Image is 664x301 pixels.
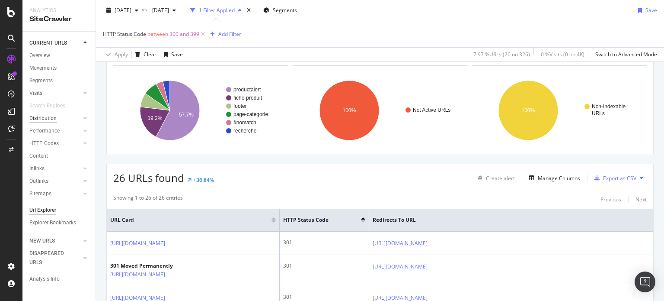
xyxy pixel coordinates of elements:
[29,39,67,48] div: CURRENT URLS
[132,48,156,61] button: Clear
[29,51,50,60] div: Overview
[179,112,194,118] text: 57.7%
[283,262,365,270] div: 301
[29,206,89,215] a: Url Explorer
[29,126,60,136] div: Performance
[472,73,645,148] div: A chart.
[473,51,530,58] div: 7.97 % URLs ( 26 on 326 )
[110,270,165,279] a: [URL][DOMAIN_NAME]
[29,76,53,85] div: Segments
[592,104,626,110] text: Non-Indexable
[218,30,241,38] div: Add Filter
[233,87,261,93] text: productalert
[526,173,580,183] button: Manage Columns
[600,196,621,203] div: Previous
[29,236,81,246] a: NEW URLS
[283,216,348,224] span: HTTP Status Code
[113,73,286,148] div: A chart.
[29,64,89,73] a: Movements
[29,76,89,85] a: Segments
[113,194,183,204] div: Showing 1 to 26 of 26 entries
[169,28,199,40] span: 300 and 399
[110,262,193,270] div: 301 Moved Permanently
[595,51,657,58] div: Switch to Advanced Mode
[171,51,183,58] div: Save
[29,218,89,227] a: Explorer Bookmarks
[29,139,81,148] a: HTTP Codes
[29,164,81,173] a: Inlinks
[29,101,74,110] a: Search Engines
[29,236,55,246] div: NEW URLS
[29,64,57,73] div: Movements
[110,239,165,248] a: [URL][DOMAIN_NAME]
[29,177,81,186] a: Outlinks
[29,152,48,161] div: Content
[373,262,428,271] a: [URL][DOMAIN_NAME]
[635,272,655,292] div: Open Intercom Messenger
[592,48,657,61] button: Switch to Advanced Mode
[635,196,647,203] div: Next
[187,3,245,17] button: 1 Filter Applied
[245,6,252,15] div: times
[103,48,128,61] button: Apply
[144,51,156,58] div: Clear
[373,216,637,224] span: Redirects to URL
[29,101,65,110] div: Search Engines
[29,164,45,173] div: Inlinks
[600,194,621,204] button: Previous
[29,89,81,98] a: Visits
[110,216,269,224] span: URL Card
[29,126,81,136] a: Performance
[29,114,81,123] a: Distribution
[486,175,515,182] div: Create alert
[29,189,81,198] a: Sitemaps
[233,111,268,117] text: page-categorie
[591,171,636,185] button: Export as CSV
[103,3,142,17] button: [DATE]
[149,3,179,17] button: [DATE]
[592,110,605,117] text: URLs
[29,275,60,284] div: Analysis Info
[293,73,466,148] svg: A chart.
[233,128,257,134] text: recherche
[29,275,89,284] a: Analysis Info
[149,6,169,14] span: 2025 Jan. 19th
[29,177,48,186] div: Outlinks
[29,206,56,215] div: Url Explorer
[233,120,256,126] text: #nomatch
[474,171,515,185] button: Create alert
[645,6,657,14] div: Save
[29,51,89,60] a: Overview
[142,6,149,13] span: vs
[29,218,76,227] div: Explorer Bookmarks
[413,107,450,113] text: Not Active URLs
[29,14,89,24] div: SiteCrawler
[635,194,647,204] button: Next
[273,6,297,14] span: Segments
[29,89,42,98] div: Visits
[522,107,535,113] text: 100%
[115,6,131,14] span: 2025 Oct. 5th
[283,239,365,246] div: 301
[113,171,184,185] span: 26 URLs found
[233,103,247,109] text: footer
[29,139,59,148] div: HTTP Codes
[29,39,81,48] a: CURRENT URLS
[538,175,580,182] div: Manage Columns
[115,51,128,58] div: Apply
[342,107,356,113] text: 100%
[160,48,183,61] button: Save
[603,175,636,182] div: Export as CSV
[233,95,262,101] text: fiche-produit
[103,30,146,38] span: HTTP Status Code
[29,114,57,123] div: Distribution
[29,249,81,267] a: DISAPPEARED URLS
[207,29,241,39] button: Add Filter
[541,51,584,58] div: 0 % Visits ( 0 on 4K )
[29,7,89,14] div: Analytics
[29,249,73,267] div: DISAPPEARED URLS
[147,30,168,38] span: between
[260,3,300,17] button: Segments
[283,293,365,301] div: 301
